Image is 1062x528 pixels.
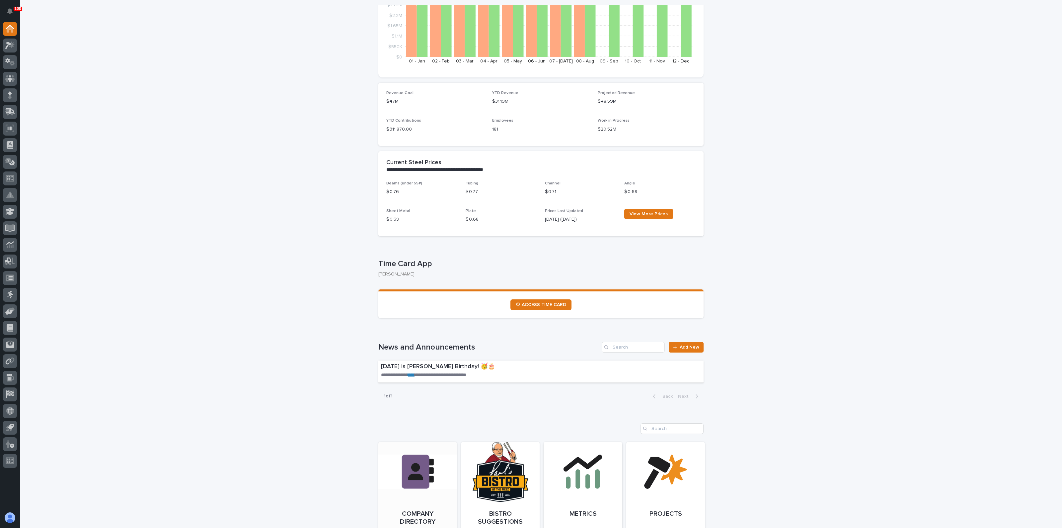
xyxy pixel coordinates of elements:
p: $ 0.71 [545,188,616,195]
span: View More Prices [630,212,668,216]
span: Prices Last Updated [545,209,583,213]
tspan: $550K [388,44,402,49]
p: [DATE] ([DATE]) [545,216,616,223]
span: Sheet Metal [386,209,410,213]
a: View More Prices [624,209,673,219]
span: Employees [492,119,513,123]
p: $ 0.68 [466,216,537,223]
a: Add New [669,342,704,353]
button: Notifications [3,4,17,18]
text: 04 - Apr [480,59,497,63]
button: Next [675,393,704,399]
text: 09 - Sep [600,59,618,63]
span: YTD Revenue [492,91,518,95]
text: 05 - May [504,59,522,63]
tspan: $1.1M [392,34,402,39]
p: $ 0.76 [386,188,458,195]
text: 02 - Feb [432,59,450,63]
span: Plate [466,209,476,213]
p: $20.52M [598,126,696,133]
text: 03 - Mar [456,59,474,63]
p: 181 [492,126,590,133]
text: 01 - Jan [409,59,425,63]
p: [PERSON_NAME] [378,271,698,277]
tspan: $2.2M [389,13,402,18]
p: 100 [15,6,21,11]
span: Next [678,394,693,399]
text: 10 - Oct [625,59,641,63]
h2: Current Steel Prices [386,159,441,166]
h1: News and Announcements [378,343,599,352]
p: $ 0.77 [466,188,537,195]
p: $ 311,870.00 [386,126,484,133]
span: Revenue Goal [386,91,414,95]
p: $ 0.69 [624,188,696,195]
div: Notifications100 [8,8,17,19]
text: 07 - [DATE] [549,59,573,63]
button: users-avatar [3,511,17,525]
button: Back [647,393,675,399]
p: $47M [386,98,484,105]
text: 06 - Jun [528,59,546,63]
a: ⏲ ACCESS TIME CARD [510,299,571,310]
span: Work in Progress [598,119,630,123]
input: Search [641,423,704,434]
span: Add New [680,345,699,350]
span: ⏲ ACCESS TIME CARD [516,302,566,307]
p: 1 of 1 [378,388,398,404]
text: 12 - Dec [672,59,689,63]
p: $ 0.59 [386,216,458,223]
tspan: $0 [396,55,402,59]
p: $31.19M [492,98,590,105]
span: Angle [624,181,635,185]
tspan: $2.75M [387,3,402,7]
span: Back [658,394,673,399]
text: 11 - Nov [649,59,665,63]
p: [DATE] is [PERSON_NAME] Birthday! 🥳🎂 [381,363,604,370]
span: YTD Contributions [386,119,421,123]
p: Time Card App [378,259,701,269]
text: 08 - Aug [576,59,594,63]
span: Beams (under 55#) [386,181,422,185]
tspan: $1.65M [387,24,402,28]
span: Channel [545,181,561,185]
span: Projected Revenue [598,91,635,95]
p: $48.59M [598,98,696,105]
span: Tubing [466,181,478,185]
input: Search [602,342,665,353]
